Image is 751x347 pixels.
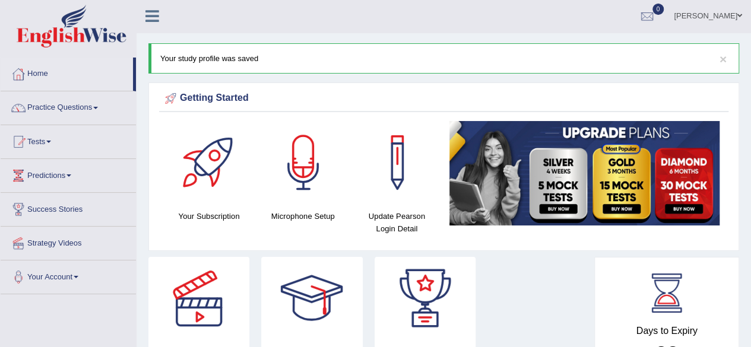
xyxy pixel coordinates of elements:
[608,326,725,336] h4: Days to Expiry
[1,193,136,222] a: Success Stories
[720,53,727,65] button: ×
[356,210,438,235] h4: Update Pearson Login Detail
[1,260,136,290] a: Your Account
[162,90,725,107] div: Getting Started
[1,227,136,256] a: Strategy Videos
[1,125,136,155] a: Tests
[449,121,720,225] img: small5.jpg
[652,4,664,15] span: 0
[1,91,136,121] a: Practice Questions
[1,58,133,87] a: Home
[168,210,250,222] h4: Your Subscription
[262,210,344,222] h4: Microphone Setup
[148,43,739,74] div: Your study profile was saved
[1,159,136,189] a: Predictions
